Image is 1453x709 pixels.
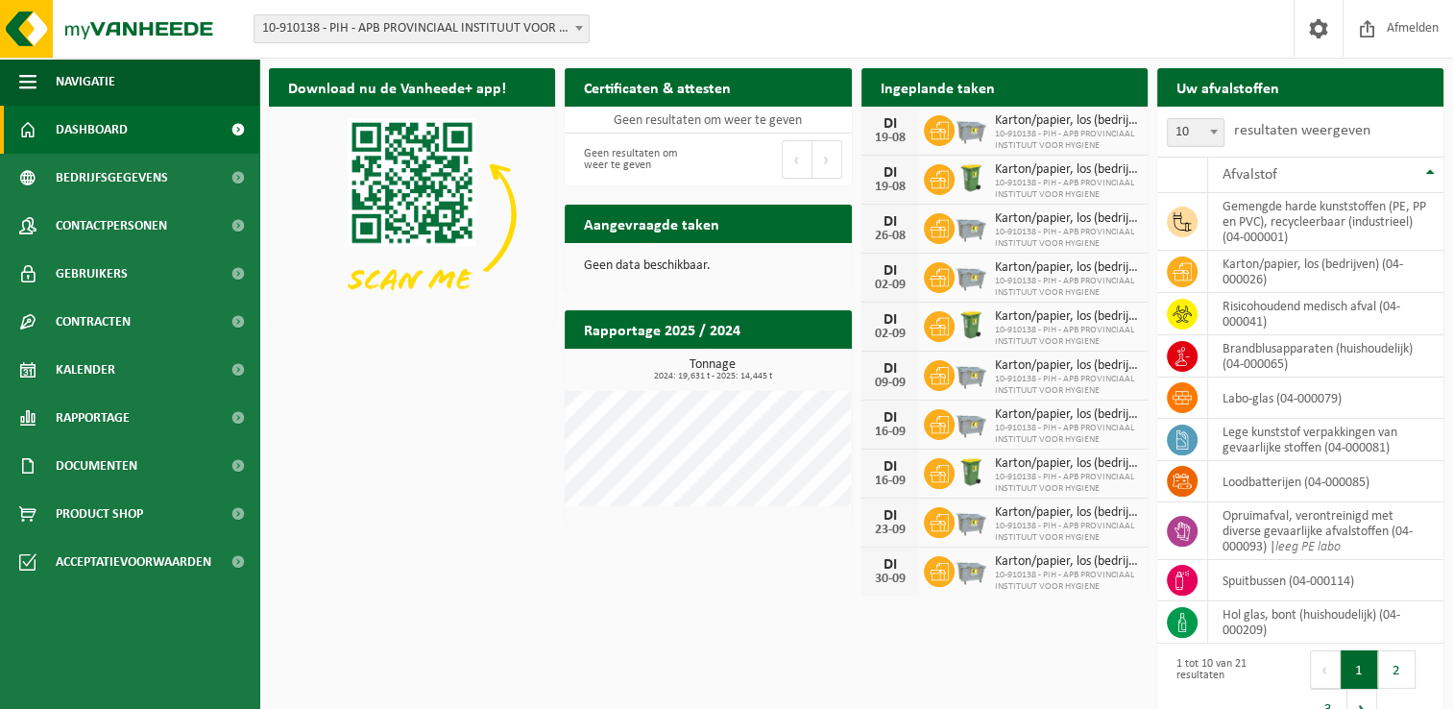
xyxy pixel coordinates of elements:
img: WB-0240-HPE-GN-50 [955,308,987,341]
img: WB-2500-GAL-GY-01 [955,112,987,145]
div: DI [871,557,909,573]
h3: Tonnage [574,358,851,381]
div: DI [871,312,909,328]
div: 02-09 [871,328,909,341]
button: 2 [1378,650,1416,689]
p: Geen data beschikbaar. [584,259,832,273]
span: Documenten [56,442,137,490]
button: 1 [1341,650,1378,689]
img: WB-2500-GAL-GY-01 [955,553,987,586]
div: 26-08 [871,230,909,243]
span: Karton/papier, los (bedrijven) [995,162,1138,178]
span: 10-910138 - PIH - APB PROVINCIAAL INSTITUUT VOOR HYGIENE [995,521,1138,544]
div: DI [871,116,909,132]
div: DI [871,214,909,230]
img: WB-2500-GAL-GY-01 [955,259,987,292]
span: Bedrijfsgegevens [56,154,168,202]
span: Gebruikers [56,250,128,298]
span: Karton/papier, los (bedrijven) [995,211,1138,227]
div: 09-09 [871,377,909,390]
span: Contactpersonen [56,202,167,250]
a: Bekijk rapportage [709,348,850,386]
span: Dashboard [56,106,128,154]
span: Karton/papier, los (bedrijven) [995,309,1138,325]
span: 10-910138 - PIH - APB PROVINCIAAL INSTITUUT VOOR HYGIENE [995,227,1138,250]
span: 2024: 19,631 t - 2025: 14,445 t [574,372,851,381]
span: Karton/papier, los (bedrijven) [995,407,1138,423]
img: WB-0240-HPE-GN-50 [955,455,987,488]
img: WB-2500-GAL-GY-01 [955,406,987,439]
span: 10-910138 - PIH - APB PROVINCIAAL INSTITUUT VOOR HYGIENE [995,472,1138,495]
div: DI [871,263,909,279]
td: gemengde harde kunststoffen (PE, PP en PVC), recycleerbaar (industrieel) (04-000001) [1208,193,1443,251]
button: Previous [1310,650,1341,689]
span: 10 [1167,118,1224,147]
button: Next [812,140,842,179]
label: resultaten weergeven [1234,123,1370,138]
img: Download de VHEPlus App [269,107,555,322]
div: DI [871,508,909,524]
td: risicohoudend medisch afval (04-000041) [1208,293,1443,335]
td: hol glas, bont (huishoudelijk) (04-000209) [1208,601,1443,644]
span: Kalender [56,346,115,394]
img: WB-2500-GAL-GY-01 [955,357,987,390]
div: 23-09 [871,524,909,537]
span: 10-910138 - PIH - APB PROVINCIAAL INSTITUUT VOOR HYGIENE - ANTWERPEN [254,14,590,43]
span: Product Shop [56,490,143,538]
h2: Download nu de Vanheede+ app! [269,68,525,106]
div: DI [871,459,909,475]
td: Geen resultaten om weer te geven [565,107,851,134]
td: brandblusapparaten (huishoudelijk) (04-000065) [1208,335,1443,378]
span: 10-910138 - PIH - APB PROVINCIAAL INSTITUUT VOOR HYGIENE [995,374,1138,397]
div: 02-09 [871,279,909,292]
span: 10-910138 - PIH - APB PROVINCIAAL INSTITUUT VOOR HYGIENE [995,570,1138,593]
span: Contracten [56,298,131,346]
div: 16-09 [871,475,909,488]
span: 10-910138 - PIH - APB PROVINCIAAL INSTITUUT VOOR HYGIENE [995,423,1138,446]
span: 10-910138 - PIH - APB PROVINCIAAL INSTITUUT VOOR HYGIENE [995,178,1138,201]
div: Geen resultaten om weer te geven [574,138,698,181]
td: loodbatterijen (04-000085) [1208,461,1443,502]
div: DI [871,410,909,426]
h2: Ingeplande taken [861,68,1014,106]
span: Afvalstof [1223,167,1277,183]
div: 19-08 [871,181,909,194]
h2: Aangevraagde taken [565,205,739,242]
span: 10 [1168,119,1223,146]
span: Acceptatievoorwaarden [56,538,211,586]
td: spuitbussen (04-000114) [1208,560,1443,601]
div: 19-08 [871,132,909,145]
div: DI [871,361,909,377]
span: Karton/papier, los (bedrijven) [995,554,1138,570]
div: 30-09 [871,573,909,586]
img: WB-0240-HPE-GN-50 [955,161,987,194]
button: Previous [782,140,812,179]
h2: Rapportage 2025 / 2024 [565,310,760,348]
span: 10-910138 - PIH - APB PROVINCIAAL INSTITUUT VOOR HYGIENE [995,276,1138,299]
td: karton/papier, los (bedrijven) (04-000026) [1208,251,1443,293]
td: opruimafval, verontreinigd met diverse gevaarlijke afvalstoffen (04-000093) | [1208,502,1443,560]
h2: Uw afvalstoffen [1157,68,1298,106]
span: 10-910138 - PIH - APB PROVINCIAAL INSTITUUT VOOR HYGIENE [995,325,1138,348]
span: Karton/papier, los (bedrijven) [995,260,1138,276]
i: leeg PE labo [1275,540,1341,554]
span: Karton/papier, los (bedrijven) [995,505,1138,521]
span: Karton/papier, los (bedrijven) [995,113,1138,129]
td: labo-glas (04-000079) [1208,378,1443,419]
div: DI [871,165,909,181]
h2: Certificaten & attesten [565,68,750,106]
img: WB-2500-GAL-GY-01 [955,210,987,243]
span: Karton/papier, los (bedrijven) [995,456,1138,472]
span: 10-910138 - PIH - APB PROVINCIAAL INSTITUUT VOOR HYGIENE [995,129,1138,152]
div: 16-09 [871,426,909,439]
span: Rapportage [56,394,130,442]
span: Karton/papier, los (bedrijven) [995,358,1138,374]
span: 10-910138 - PIH - APB PROVINCIAAL INSTITUUT VOOR HYGIENE - ANTWERPEN [254,15,589,42]
span: Navigatie [56,58,115,106]
img: WB-2500-GAL-GY-01 [955,504,987,537]
td: lege kunststof verpakkingen van gevaarlijke stoffen (04-000081) [1208,419,1443,461]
